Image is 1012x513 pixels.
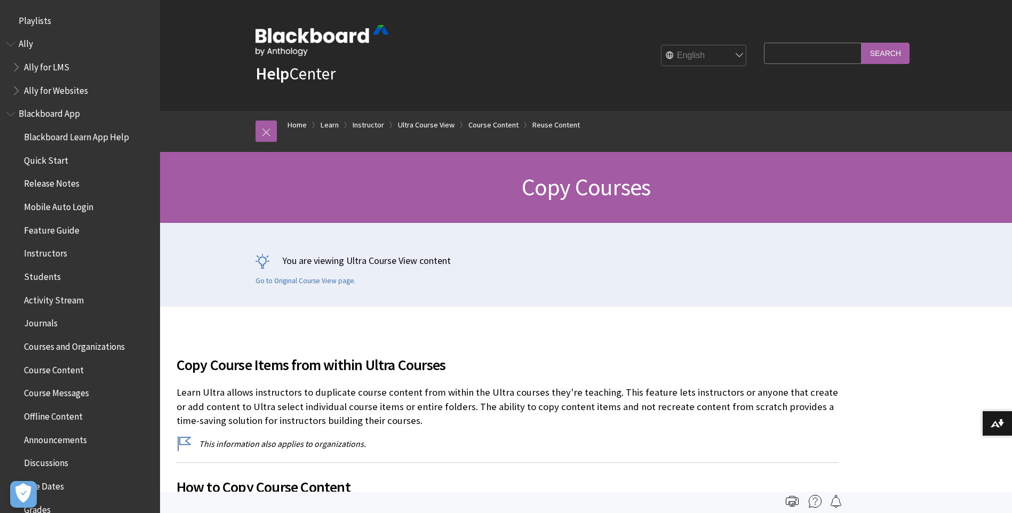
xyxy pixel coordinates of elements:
[321,118,339,132] a: Learn
[24,291,84,306] span: Activity Stream
[24,198,93,212] span: Mobile Auto Login
[10,481,37,508] button: Open Preferences
[19,12,51,26] span: Playlists
[24,384,89,399] span: Course Messages
[177,386,838,428] p: Learn Ultra allows instructors to duplicate course content from within the Ultra courses they're ...
[24,361,84,375] span: Course Content
[177,476,838,498] span: How to Copy Course Content
[398,118,455,132] a: Ultra Course View
[809,495,822,508] img: More help
[288,118,307,132] a: Home
[256,25,389,56] img: Blackboard by Anthology
[24,221,79,236] span: Feature Guide
[256,63,336,84] a: HelpCenter
[522,172,650,202] span: Copy Courses
[19,105,80,119] span: Blackboard App
[786,495,799,508] img: Print
[532,118,580,132] a: Reuse Content
[830,495,842,508] img: Follow this page
[862,43,910,63] input: Search
[24,58,69,73] span: Ally for LMS
[24,431,87,445] span: Announcements
[24,245,67,259] span: Instructors
[6,12,154,30] nav: Book outline for Playlists
[24,175,79,189] span: Release Notes
[24,477,64,492] span: Due Dates
[353,118,384,132] a: Instructor
[24,128,129,142] span: Blackboard Learn App Help
[468,118,519,132] a: Course Content
[24,151,68,166] span: Quick Start
[24,454,68,468] span: Discussions
[177,354,838,376] span: Copy Course Items from within Ultra Courses
[24,407,83,422] span: Offline Content
[24,82,88,96] span: Ally for Websites
[19,35,33,50] span: Ally
[24,268,61,282] span: Students
[256,276,356,286] a: Go to Original Course View page.
[24,315,58,329] span: Journals
[177,438,838,450] p: This information also applies to organizations.
[662,45,747,67] select: Site Language Selector
[256,63,289,84] strong: Help
[6,35,154,100] nav: Book outline for Anthology Ally Help
[256,254,917,267] p: You are viewing Ultra Course View content
[24,338,125,352] span: Courses and Organizations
